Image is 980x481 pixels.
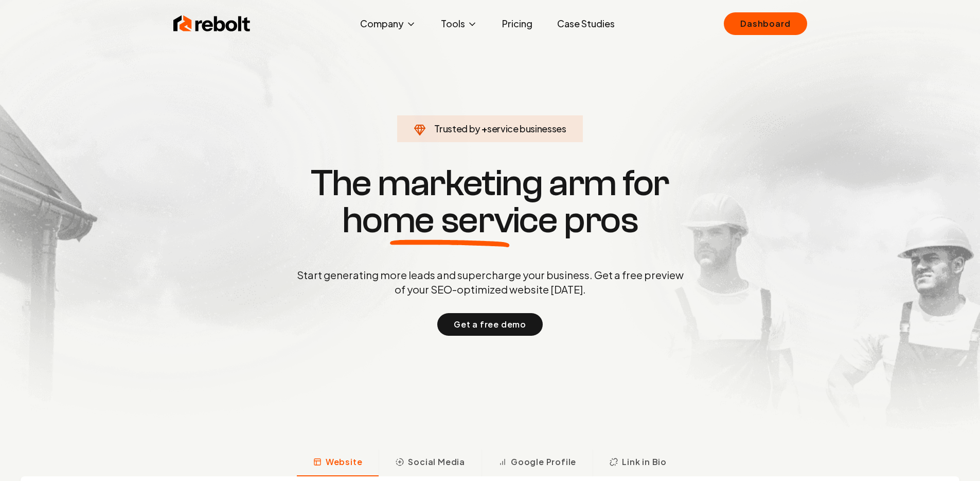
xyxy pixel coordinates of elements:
span: Google Profile [511,456,576,468]
button: Tools [433,13,486,34]
a: Pricing [494,13,541,34]
span: Link in Bio [622,456,667,468]
button: Website [297,450,379,476]
span: home service [342,202,558,239]
button: Link in Bio [593,450,683,476]
span: Social Media [408,456,465,468]
a: Dashboard [724,12,807,35]
span: Trusted by [434,123,480,134]
span: Website [326,456,363,468]
img: Rebolt Logo [173,13,251,34]
button: Company [352,13,424,34]
a: Case Studies [549,13,623,34]
span: + [482,123,487,134]
button: Social Media [379,450,482,476]
p: Start generating more leads and supercharge your business. Get a free preview of your SEO-optimiz... [295,268,686,297]
span: service businesses [487,123,566,134]
button: Get a free demo [437,313,543,336]
button: Google Profile [482,450,593,476]
h1: The marketing arm for pros [243,165,737,239]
